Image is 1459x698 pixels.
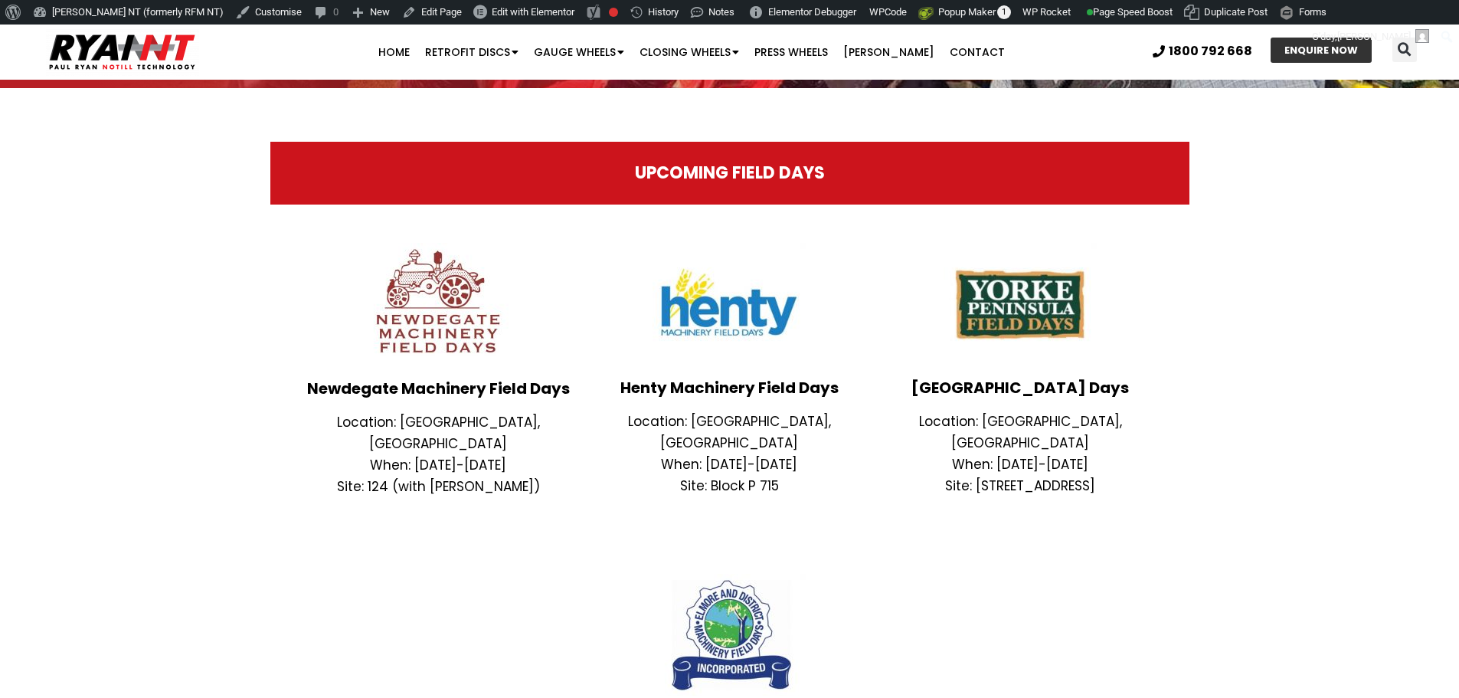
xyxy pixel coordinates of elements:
p: Location: [GEOGRAPHIC_DATA], [GEOGRAPHIC_DATA] [591,411,867,454]
h3: [GEOGRAPHIC_DATA] Days [882,380,1158,395]
h3: Henty Machinery Field Days [591,380,867,395]
a: Gauge Wheels [526,37,632,67]
p: Site: Block P 715 [591,475,867,496]
a: Home [371,37,417,67]
img: YorkePeninsula-FieldDays [944,243,1097,365]
p: Site: [STREET_ADDRESS] [882,475,1158,496]
span: 1800 792 668 [1169,45,1252,57]
span: ENQUIRE NOW [1284,45,1358,55]
p: Site: 124 (with [PERSON_NAME]) [301,476,577,497]
a: ENQUIRE NOW [1271,38,1372,63]
p: When: [DATE]-[DATE] [301,454,577,476]
a: [PERSON_NAME] [836,37,942,67]
p: Location: [GEOGRAPHIC_DATA], [GEOGRAPHIC_DATA] [882,411,1158,454]
div: Needs improvement [609,8,618,17]
h2: UPCOMING FIELD DAYS [301,165,1159,182]
span: Edit with Elementor [492,6,574,18]
a: Retrofit Discs [417,37,526,67]
a: Press Wheels [747,37,836,67]
span: [PERSON_NAME] [1337,31,1411,42]
a: 1800 792 668 [1153,45,1252,57]
a: G'day, [1307,25,1435,49]
p: When: [DATE]-[DATE] [882,454,1158,475]
nav: Menu [283,37,1100,67]
span: 1 [997,5,1011,19]
p: When: [DATE]-[DATE] [591,454,867,475]
img: Henty Field Days Logo [653,243,806,365]
h3: Newdegate Machinery Field Days [301,381,577,396]
img: Elmore Field Days Logo [653,574,806,696]
img: Newdegate Field Days Logo [361,243,515,365]
p: Location: [GEOGRAPHIC_DATA], [GEOGRAPHIC_DATA] [301,411,577,454]
img: Ryan NT logo [46,28,199,76]
a: Closing Wheels [632,37,747,67]
a: Contact [942,37,1012,67]
div: Search [1392,38,1417,62]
